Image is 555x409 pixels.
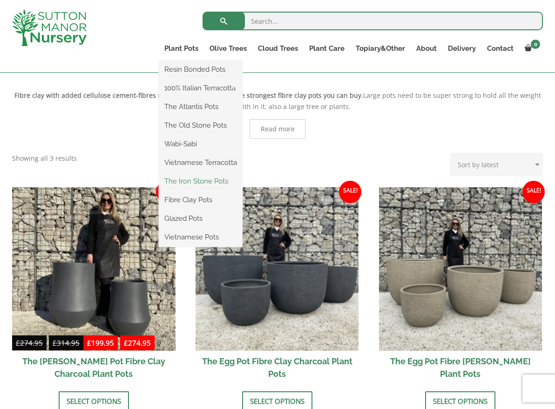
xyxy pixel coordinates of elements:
[450,153,543,176] select: Shop order
[124,338,128,348] span: £
[53,338,57,348] span: £
[159,230,243,244] a: Vietnamese Pots
[124,338,151,348] bdi: 274.95
[159,156,243,170] a: Vietnamese Terracotta
[204,42,252,55] a: Olive Trees
[12,90,543,112] p: Large pots need to be super strong to hold all the weight of the soil with in it, also a large tr...
[379,187,542,351] img: The Egg Pot Fibre Clay Champagne Plant Pots
[196,187,359,351] img: The Egg Pot Fibre Clay Charcoal Plant Pots
[12,337,83,351] del: -
[53,338,80,348] bdi: 314.95
[261,126,295,132] span: Read more
[159,137,243,151] a: Wabi-Sabi
[379,187,542,384] a: Sale! The Egg Pot Fibre [PERSON_NAME] Plant Pots
[12,153,77,164] p: Showing all 3 results
[522,181,545,203] span: Sale!
[304,42,350,55] a: Plant Care
[159,42,204,55] a: Plant Pots
[339,181,361,203] span: Sale!
[159,174,243,188] a: The Iron Stone Pots
[203,12,543,30] input: Search...
[519,42,543,55] a: 0
[159,100,243,114] a: The Atlantis Pots
[159,118,243,132] a: The Old Stone Pots
[14,91,363,100] strong: Fibre clay with added cellulose cement-fibres making these large pots the strongest fibre clay po...
[350,42,411,55] a: Topiary&Other
[12,351,176,384] h2: The [PERSON_NAME] Pot Fibre Clay Charcoal Plant Pots
[196,187,359,384] a: Sale! The Egg Pot Fibre Clay Charcoal Plant Pots
[87,338,114,348] bdi: 199.95
[531,40,540,49] span: 0
[12,187,176,384] a: Sale! £274.95-£314.95 £199.95-£274.95 The [PERSON_NAME] Pot Fibre Clay Charcoal Plant Pots
[159,193,243,207] a: Fibre Clay Pots
[159,81,243,95] a: 100% Italian Terracotta
[87,338,91,348] span: £
[379,351,542,384] h2: The Egg Pot Fibre [PERSON_NAME] Plant Pots
[16,338,43,348] bdi: 274.95
[442,42,481,55] a: Delivery
[481,42,519,55] a: Contact
[12,9,87,46] img: logo
[16,338,20,348] span: £
[12,187,176,351] img: The Bien Hoa Pot Fibre Clay Charcoal Plant Pots
[411,42,442,55] a: About
[159,62,243,76] a: Resin Bonded Pots
[159,211,243,225] a: Glazed Pots
[252,42,304,55] a: Cloud Trees
[83,337,155,351] ins: -
[196,351,359,384] h2: The Egg Pot Fibre Clay Charcoal Plant Pots
[156,181,178,203] span: Sale!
